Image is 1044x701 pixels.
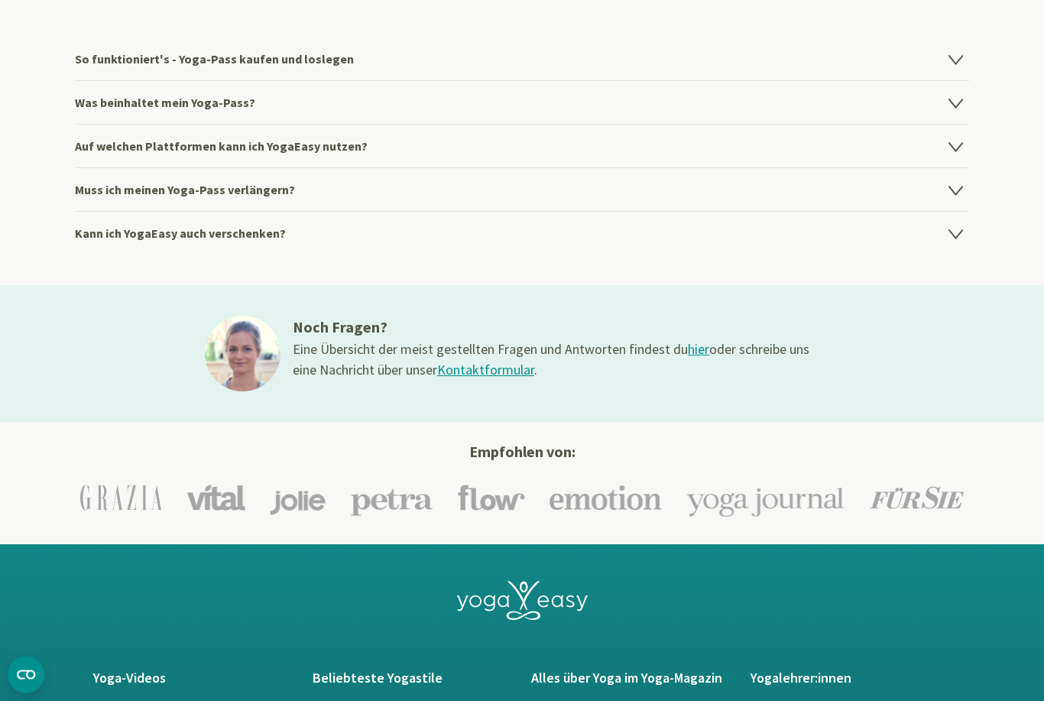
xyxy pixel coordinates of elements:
[751,671,952,686] a: Yogalehrer:innen
[350,480,433,517] img: Petra Logo
[550,485,662,511] img: Emotion Logo
[293,316,812,339] h3: Noch Fragen?
[75,212,969,255] h4: Kann ich YogaEasy auch verschenken?
[75,125,969,168] h4: Auf welchen Plattformen kann ich YogaEasy nutzen?
[205,316,280,392] img: ines@1x.jpg
[686,479,845,518] img: Yoga-Journal Logo
[8,657,44,693] button: CMP-Widget öffnen
[531,671,732,686] a: Alles über Yoga im Yoga-Magazin
[93,671,294,686] a: Yoga-Videos
[458,485,525,511] img: Flow Logo
[313,671,514,686] a: Beliebteste Yogastile
[75,168,969,212] h4: Muss ich meinen Yoga-Pass verlängern?
[186,485,245,511] img: Vital Logo
[688,341,709,359] a: hier
[270,481,326,515] img: Jolie Logo
[80,485,162,511] img: Grazia Logo
[437,362,534,379] a: Kontaktformular
[75,38,969,81] h4: So funktioniert's - Yoga-Pass kaufen und loslegen
[75,81,969,125] h4: Was beinhaltet mein Yoga-Pass?
[293,339,812,381] div: Eine Übersicht der meist gestellten Fragen und Antworten findest du oder schreibe uns eine Nachri...
[870,487,964,510] img: Für Sie Logo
